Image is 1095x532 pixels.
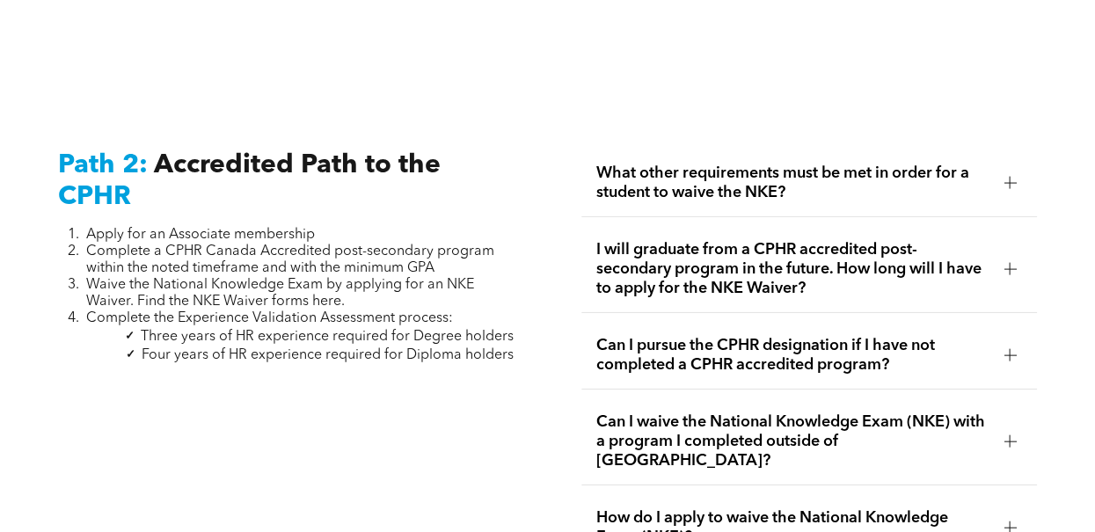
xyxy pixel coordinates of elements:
[86,278,474,309] span: Waive the National Knowledge Exam by applying for an NKE Waiver. Find the NKE Waiver forms here.
[86,228,315,242] span: Apply for an Associate membership
[141,330,514,344] span: Three years of HR experience required for Degree holders
[58,184,131,210] span: CPHR
[595,336,989,375] span: Can I pursue the CPHR designation if I have not completed a CPHR accredited program?
[595,240,989,298] span: I will graduate from a CPHR accredited post-secondary program in the future. How long will I have...
[595,412,989,470] span: Can I waive the National Knowledge Exam (NKE) with a program I completed outside of [GEOGRAPHIC_D...
[154,152,441,179] span: Accredited Path to the
[58,152,148,179] span: Path 2:
[86,244,494,275] span: Complete a CPHR Canada Accredited post-secondary program within the noted timeframe and with the ...
[595,164,989,202] span: What other requirements must be met in order for a student to waive the NKE?
[142,348,514,362] span: Four years of HR experience required for Diploma holders
[86,311,453,325] span: Complete the Experience Validation Assessment process:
